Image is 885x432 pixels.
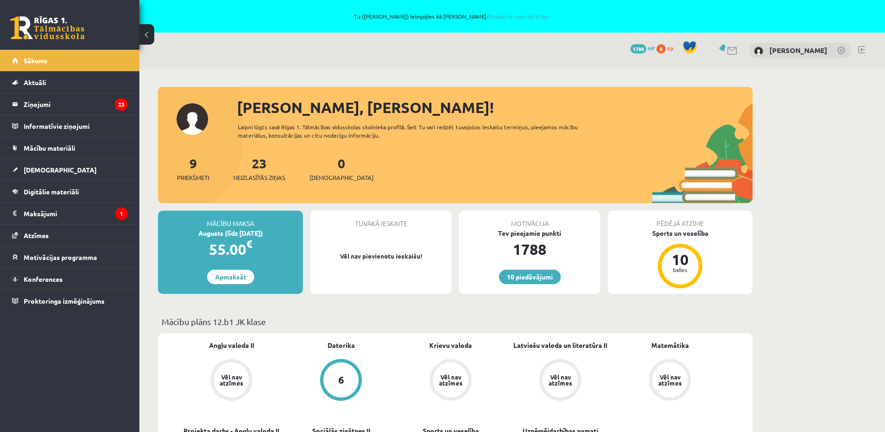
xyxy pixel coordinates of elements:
div: Motivācija [459,211,600,228]
div: Laipni lūgts savā Rīgas 1. Tālmācības vidusskolas skolnieka profilā. Šeit Tu vari redzēt tuvojošo... [238,123,595,140]
a: Vēl nav atzīmes [505,359,615,403]
div: Vēl nav atzīmes [218,374,244,386]
div: Vēl nav atzīmes [438,374,464,386]
div: 6 [338,375,344,385]
a: 10 piedāvājumi [499,270,561,284]
a: Atpakaļ uz savu lietotāju [486,13,549,20]
a: Proktoringa izmēģinājums [12,290,128,312]
a: 0[DEMOGRAPHIC_DATA] [309,155,374,182]
p: Vēl nav pievienotu ieskaišu! [315,252,447,261]
div: [PERSON_NAME], [PERSON_NAME]! [237,96,753,119]
a: Krievu valoda [429,340,472,350]
a: Aktuāli [12,72,128,93]
div: Vēl nav atzīmes [657,374,683,386]
a: Apmaksāt [207,270,254,284]
a: [PERSON_NAME] [769,46,827,55]
div: Sports un veselība [608,228,753,238]
div: Augusts (līdz [DATE]) [158,228,303,238]
a: 9Priekšmeti [177,155,209,182]
legend: Ziņojumi [24,93,128,115]
div: Pēdējā atzīme [608,211,753,228]
span: Konferences [24,275,63,283]
div: Vēl nav atzīmes [547,374,573,386]
a: Maksājumi1 [12,203,128,224]
p: Mācību plāns 12.b1 JK klase [162,315,749,328]
a: [DEMOGRAPHIC_DATA] [12,159,128,180]
span: Aktuāli [24,78,46,86]
i: 1 [115,207,128,220]
span: Tu ([PERSON_NAME]) ielogojies kā [PERSON_NAME] [107,13,797,19]
a: Angļu valoda II [209,340,254,350]
a: Sports un veselība 10 balles [608,228,753,290]
span: Neizlasītās ziņas [233,173,285,182]
span: Digitālie materiāli [24,187,79,196]
a: Ziņojumi23 [12,93,128,115]
div: 55.00 [158,238,303,260]
span: Sākums [24,56,47,65]
a: Matemātika [651,340,689,350]
a: Rīgas 1. Tālmācības vidusskola [10,16,85,40]
i: 23 [115,98,128,111]
div: Mācību maksa [158,211,303,228]
a: Vēl nav atzīmes [615,359,725,403]
span: Atzīmes [24,231,49,239]
div: balles [666,267,694,272]
span: Proktoringa izmēģinājums [24,297,105,305]
span: 0 [656,44,666,53]
legend: Maksājumi [24,203,128,224]
a: Digitālie materiāli [12,181,128,202]
span: Priekšmeti [177,173,209,182]
div: Tuvākā ieskaite [310,211,452,228]
a: Sākums [12,50,128,71]
a: Atzīmes [12,225,128,246]
legend: Informatīvie ziņojumi [24,115,128,137]
a: 6 [286,359,396,403]
span: Motivācijas programma [24,253,97,261]
a: Vēl nav atzīmes [396,359,505,403]
span: € [246,237,252,251]
span: [DEMOGRAPHIC_DATA] [24,166,97,174]
a: 1788 mP [630,44,655,52]
span: mP [648,44,655,52]
div: 1788 [459,238,600,260]
span: [DEMOGRAPHIC_DATA] [309,173,374,182]
div: 10 [666,252,694,267]
span: xp [667,44,673,52]
a: 23Neizlasītās ziņas [233,155,285,182]
span: Mācību materiāli [24,144,75,152]
a: Vēl nav atzīmes [177,359,286,403]
div: Tev pieejamie punkti [459,228,600,238]
a: Konferences [12,268,128,290]
a: Mācību materiāli [12,137,128,159]
a: Motivācijas programma [12,246,128,268]
a: Latviešu valoda un literatūra II [513,340,607,350]
a: Datorika [328,340,355,350]
a: 0 xp [656,44,678,52]
span: 1788 [630,44,646,53]
img: Elizabete Gredzena [754,47,763,56]
a: Informatīvie ziņojumi [12,115,128,137]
